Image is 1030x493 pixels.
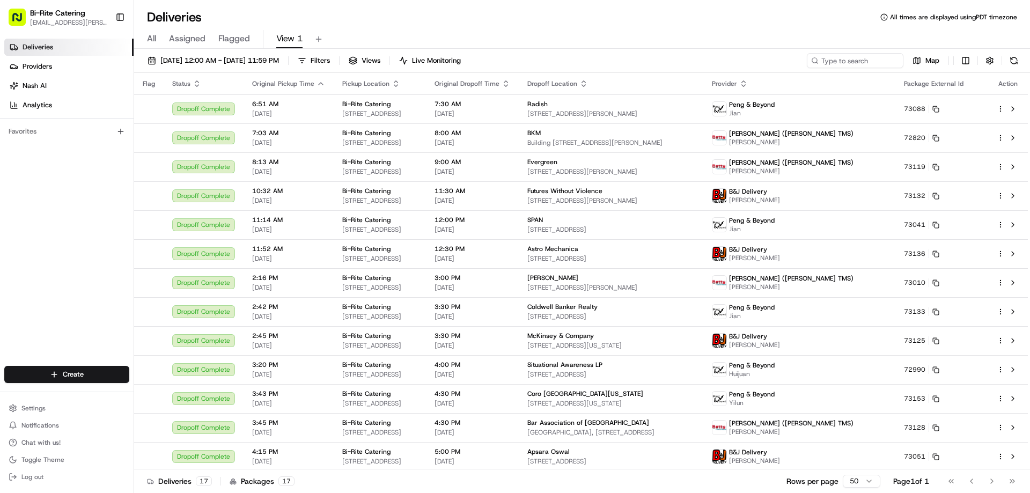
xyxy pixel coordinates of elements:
[252,100,325,108] span: 6:51 AM
[729,399,775,407] span: Yilun
[729,283,854,291] span: [PERSON_NAME]
[342,274,391,282] span: Bi-Rite Catering
[527,283,695,292] span: [STREET_ADDRESS][PERSON_NAME]
[342,312,417,321] span: [STREET_ADDRESS]
[143,53,284,68] button: [DATE] 12:00 AM - [DATE] 11:59 PM
[435,447,510,456] span: 5:00 PM
[527,370,695,379] span: [STREET_ADDRESS]
[527,187,602,195] span: Futures Without Violence
[712,218,726,232] img: profile_peng_cartwheel.jpg
[21,404,46,413] span: Settings
[435,418,510,427] span: 4:30 PM
[23,42,53,52] span: Deliveries
[729,216,775,225] span: Peng & Beyond
[729,158,854,167] span: [PERSON_NAME] ([PERSON_NAME] TMS)
[904,278,925,287] span: 73010
[527,245,578,253] span: Astro Mechanica
[23,81,47,91] span: Nash AI
[435,312,510,321] span: [DATE]
[729,370,775,378] span: Huijuan
[435,428,510,437] span: [DATE]
[252,79,314,88] span: Original Pickup Time
[904,249,939,258] button: 73136
[435,79,499,88] span: Original Dropoff Time
[729,100,775,109] span: Peng & Beyond
[904,163,939,171] button: 73119
[527,167,695,176] span: [STREET_ADDRESS][PERSON_NAME]
[435,370,510,379] span: [DATE]
[435,196,510,205] span: [DATE]
[435,283,510,292] span: [DATE]
[21,438,61,447] span: Chat with us!
[435,360,510,369] span: 4:00 PM
[4,123,129,140] div: Favorites
[252,360,325,369] span: 3:20 PM
[147,9,202,26] h1: Deliveries
[30,18,107,27] button: [EMAIL_ADDRESS][PERSON_NAME][DOMAIN_NAME]
[527,428,695,437] span: [GEOGRAPHIC_DATA], [STREET_ADDRESS]
[252,216,325,224] span: 11:14 AM
[342,167,417,176] span: [STREET_ADDRESS]
[252,254,325,263] span: [DATE]
[172,79,190,88] span: Status
[712,334,726,348] img: profile_bj_cartwheel_2man.png
[21,421,59,430] span: Notifications
[143,79,155,88] span: Flag
[997,79,1019,88] div: Action
[904,394,939,403] button: 73153
[412,56,461,65] span: Live Monitoring
[729,254,780,262] span: [PERSON_NAME]
[712,102,726,116] img: profile_peng_cartwheel.jpg
[169,32,205,45] span: Assigned
[4,401,129,416] button: Settings
[729,341,780,349] span: [PERSON_NAME]
[342,418,391,427] span: Bi-Rite Catering
[252,303,325,311] span: 2:42 PM
[527,138,695,147] span: Building [STREET_ADDRESS][PERSON_NAME]
[527,274,578,282] span: [PERSON_NAME]
[729,390,775,399] span: Peng & Beyond
[729,196,780,204] span: [PERSON_NAME]
[435,399,510,408] span: [DATE]
[435,303,510,311] span: 3:30 PM
[435,457,510,466] span: [DATE]
[4,469,129,484] button: Log out
[904,307,939,316] button: 73133
[342,100,391,108] span: Bi-Rite Catering
[342,332,391,340] span: Bi-Rite Catering
[252,167,325,176] span: [DATE]
[342,79,389,88] span: Pickup Location
[435,389,510,398] span: 4:30 PM
[904,452,925,461] span: 73051
[342,225,417,234] span: [STREET_ADDRESS]
[712,276,726,290] img: betty.jpg
[252,428,325,437] span: [DATE]
[904,394,925,403] span: 73153
[21,455,64,464] span: Toggle Theme
[252,225,325,234] span: [DATE]
[527,225,695,234] span: [STREET_ADDRESS]
[147,476,212,487] div: Deliveries
[435,254,510,263] span: [DATE]
[712,392,726,406] img: profile_peng_cartwheel.jpg
[147,32,156,45] span: All
[527,196,695,205] span: [STREET_ADDRESS][PERSON_NAME]
[904,220,939,229] button: 73041
[160,56,279,65] span: [DATE] 12:00 AM - [DATE] 11:59 PM
[342,283,417,292] span: [STREET_ADDRESS]
[527,341,695,350] span: [STREET_ADDRESS][US_STATE]
[21,473,43,481] span: Log out
[527,447,570,456] span: Apsara Oswal
[252,332,325,340] span: 2:45 PM
[904,163,925,171] span: 73119
[786,476,838,487] p: Rows per page
[342,187,391,195] span: Bi-Rite Catering
[712,421,726,435] img: betty.jpg
[435,167,510,176] span: [DATE]
[344,53,385,68] button: Views
[435,341,510,350] span: [DATE]
[435,225,510,234] span: [DATE]
[712,160,726,174] img: betty.jpg
[342,138,417,147] span: [STREET_ADDRESS]
[252,283,325,292] span: [DATE]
